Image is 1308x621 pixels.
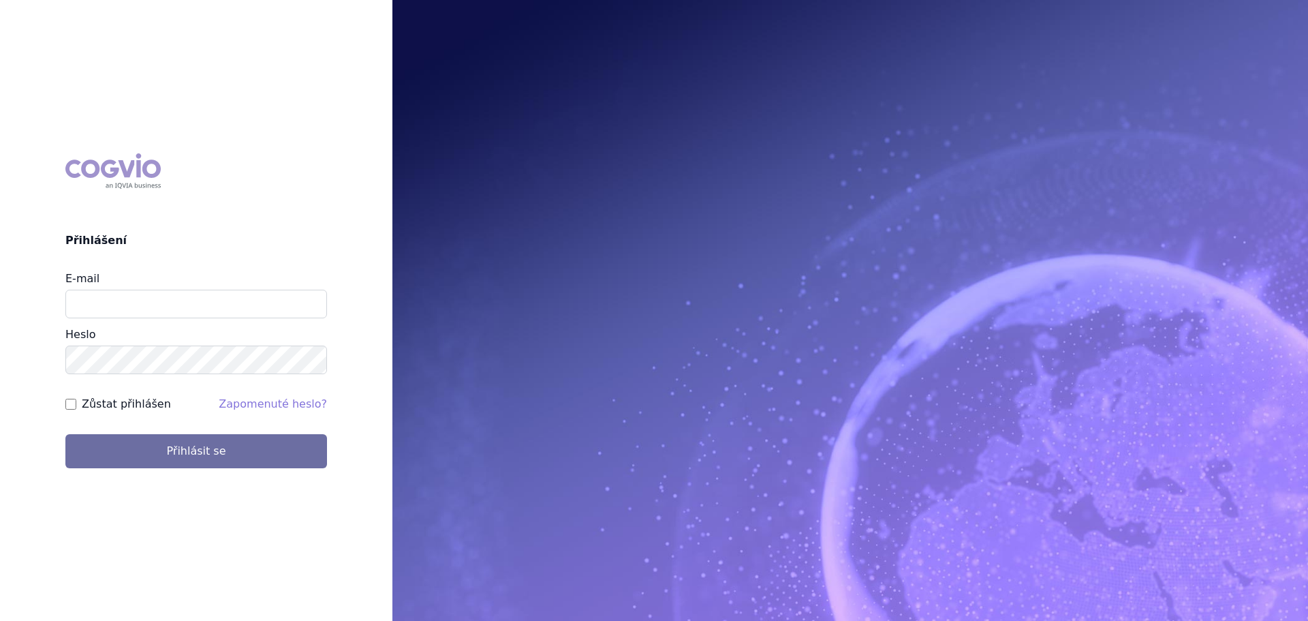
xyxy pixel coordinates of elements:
label: E-mail [65,272,99,285]
label: Heslo [65,328,95,341]
a: Zapomenuté heslo? [219,397,327,410]
h2: Přihlášení [65,232,327,249]
div: COGVIO [65,153,161,189]
button: Přihlásit se [65,434,327,468]
label: Zůstat přihlášen [82,396,171,412]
